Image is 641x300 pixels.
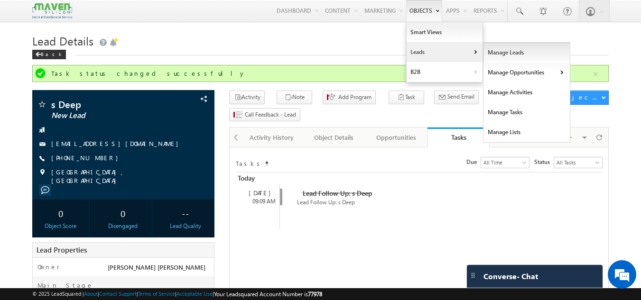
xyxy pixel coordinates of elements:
button: Add Program [323,91,376,104]
a: [EMAIL_ADDRESS][DOMAIN_NAME] [51,139,183,147]
div: Object Details [311,132,357,143]
div: Lead Quality [159,222,212,230]
button: Send Email [434,91,479,104]
a: About [84,291,98,297]
span: [GEOGRAPHIC_DATA], [GEOGRAPHIC_DATA] [51,168,198,185]
textarea: Type your message and click 'Submit' [12,88,173,225]
a: Smart Views [407,22,483,42]
span: Status [534,158,554,166]
div: [DATE] [240,189,279,197]
a: Object Details [303,127,365,147]
label: Owner [37,263,60,271]
span: All Time [481,158,527,167]
span: Lead Follow Up: s Deep [303,189,372,198]
button: Task [389,91,424,104]
span: s Deep [51,100,164,109]
span: Due [466,158,481,166]
div: Object Score [35,222,87,230]
a: Back [32,49,71,57]
a: Tasks [427,127,490,147]
div: Object Actions [561,93,601,101]
span: Sort Timeline [264,157,269,166]
div: Tasks [435,133,483,142]
a: B2B [407,62,483,82]
a: Manage Tasks [483,102,570,122]
button: Activity [229,91,265,104]
span: Lead Details [32,33,93,48]
div: Minimize live chat window [156,5,178,27]
div: Opportunities [373,132,419,143]
span: [PHONE_NUMBER] [51,154,123,163]
button: Call Feedback - Lead [229,108,300,122]
div: Activity History [249,132,295,143]
img: carter-drag [469,272,477,279]
div: Leave a message [49,50,159,62]
a: Terms of Service [138,291,175,297]
a: Acceptable Use [177,291,213,297]
span: [PERSON_NAME] [PERSON_NAME] [108,263,205,271]
span: Lead Properties [37,245,87,255]
span: Lead Follow Up: s Deep [297,199,355,206]
div: -- [159,204,212,222]
div: 0 [35,204,87,222]
span: New Lead [51,111,164,120]
button: Note [277,91,312,104]
label: Main Stage [37,281,93,290]
div: Task status changed successfully [51,69,592,78]
span: Send Email [447,92,474,101]
a: All Tasks [554,157,603,168]
img: Custom Logo [32,2,72,19]
a: Manage Leads [483,43,570,63]
a: Contact Support [99,291,137,297]
em: Submit [139,233,172,245]
button: Object Actions [557,91,609,105]
span: Converse - Chat [483,272,538,281]
a: Manage Lists [483,122,570,142]
span: © 2025 LeadSquared | | | | | [32,290,322,299]
div: Today [235,173,279,184]
a: All Time [481,157,530,168]
span: Call Feedback - Lead [245,110,296,119]
a: Opportunities [365,127,427,147]
td: Tasks [235,157,264,168]
span: Your Leadsquared Account Number is [214,291,322,298]
div: 0 [97,204,149,222]
div: Back [32,50,66,59]
a: Manage Activities [483,82,570,102]
a: Leads [407,42,483,62]
div: Disengaged [97,222,149,230]
span: 77978 [308,291,322,298]
a: Manage Opportunities [483,63,570,82]
span: Add Program [338,93,372,101]
img: d_60004797649_company_0_60004797649 [16,50,40,62]
span: All Tasks [554,158,600,167]
a: Activity History [241,127,303,147]
div: 09:09 AM [240,197,279,206]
